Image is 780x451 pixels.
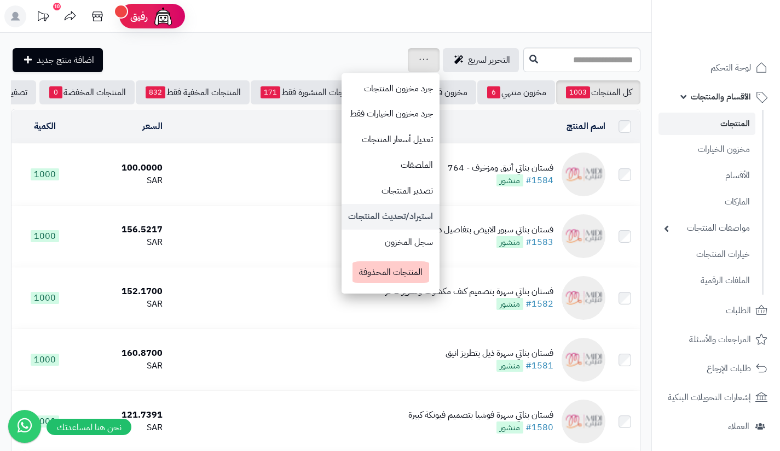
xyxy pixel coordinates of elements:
span: 0 [49,86,62,98]
span: الطلبات [726,303,751,318]
span: 171 [261,86,280,98]
a: المنتجات [658,113,755,135]
a: مخزون منتهي6 [477,80,555,104]
div: فستان بناتي أنيق ومزخرف - 764 [448,162,553,174]
img: فستان بناتي سهرة بتصميم كتف مكشوف وتطريز فاخر [562,276,605,320]
a: الطلبات [658,297,773,324]
span: اضافة منتج جديد [37,54,94,67]
span: المنتجات المحذوفة [353,261,429,283]
span: إشعارات التحويلات البنكية [668,390,751,405]
div: 156.5217 [82,224,162,236]
a: المراجعات والأسئلة [658,326,773,353]
span: رفيق [130,10,148,23]
a: المنتجات المنشورة فقط171 [251,80,367,104]
a: الماركات [658,190,755,214]
div: 160.8700 [82,347,162,360]
img: ai-face.png [152,5,174,27]
div: فستان بناتي سهرة ذيل بتطريز انيق [446,347,553,360]
a: تصدير المنتجات [342,178,440,204]
img: logo-2.png [706,28,770,51]
a: خيارات المنتجات [658,243,755,266]
a: العملاء [658,413,773,440]
a: الكمية [34,120,56,133]
a: مواصفات المنتجات [658,216,755,240]
span: التحرير لسريع [468,54,510,67]
a: المنتجات المحذوفة [343,255,438,291]
div: SAR [82,298,162,311]
a: اضافة منتج جديد [13,48,103,72]
a: جرد مخزون المنتجات [342,76,440,102]
div: SAR [82,360,162,372]
span: منشور [496,421,523,434]
a: الأقسام [658,164,755,188]
a: تحديثات المنصة [29,5,56,30]
span: منشور [496,298,523,310]
a: #1580 [525,421,553,434]
a: المنتجات المخفية فقط832 [136,80,250,104]
div: SAR [82,174,162,187]
a: #1584 [525,174,553,187]
span: 1000 [31,415,59,427]
a: طلبات الإرجاع [658,355,773,382]
div: 121.7391 [82,409,162,421]
div: فستان بناتي سبور الابيض بتفاصيل دلعه وحزام انيق - 919 [366,224,553,236]
div: فستان بناتي سهرة فوشيا بتصميم فيونكة كبيرة [408,409,553,421]
span: المراجعات والأسئلة [689,332,751,347]
a: اسم المنتج [567,120,605,133]
img: فستان بناتي سهرة فوشيا بتصميم فيونكة كبيرة [562,400,605,443]
div: 152.1700 [82,285,162,298]
span: الأقسام والمنتجات [691,89,751,104]
span: منشور [496,360,523,372]
a: المنتجات المخفضة0 [39,80,135,104]
a: لوحة التحكم [658,55,773,81]
a: سجل المخزون [342,230,440,255]
a: التحرير لسريع [443,48,519,72]
a: السعر [142,120,163,133]
a: استيراد/تحديث المنتجات [342,204,440,230]
a: إشعارات التحويلات البنكية [658,384,773,411]
span: 1000 [31,168,59,180]
span: العملاء [728,419,749,434]
span: منشور [496,174,523,186]
img: فستان بناتي سهرة ذيل بتطريز انيق [562,338,605,382]
img: فستان بناتي أنيق ومزخرف - 764 [562,153,605,196]
span: 1000 [31,354,59,366]
div: SAR [82,236,162,249]
span: طلبات الإرجاع [707,361,751,376]
span: منشور [496,236,523,248]
div: 100.0000 [82,162,162,174]
a: كل المنتجات1003 [556,80,640,104]
a: #1583 [525,236,553,249]
span: لوحة التحكم [710,60,751,75]
div: 10 [53,3,61,10]
img: فستان بناتي سبور الابيض بتفاصيل دلعه وحزام انيق - 919 [562,214,605,258]
span: 1000 [31,230,59,242]
span: 1000 [31,292,59,304]
span: 6 [487,86,500,98]
a: الملصقات [342,153,440,178]
span: 1003 [566,86,590,98]
a: #1582 [525,297,553,311]
a: مخزون الخيارات [658,138,755,161]
span: 832 [146,86,165,98]
a: تعديل أسعار المنتجات [342,127,440,153]
a: جرد مخزون الخيارات فقط [342,101,440,127]
a: الملفات الرقمية [658,269,755,292]
div: فستان بناتي سهرة بتصميم كتف مكشوف وتطريز فاخر [385,285,553,298]
a: #1581 [525,359,553,372]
